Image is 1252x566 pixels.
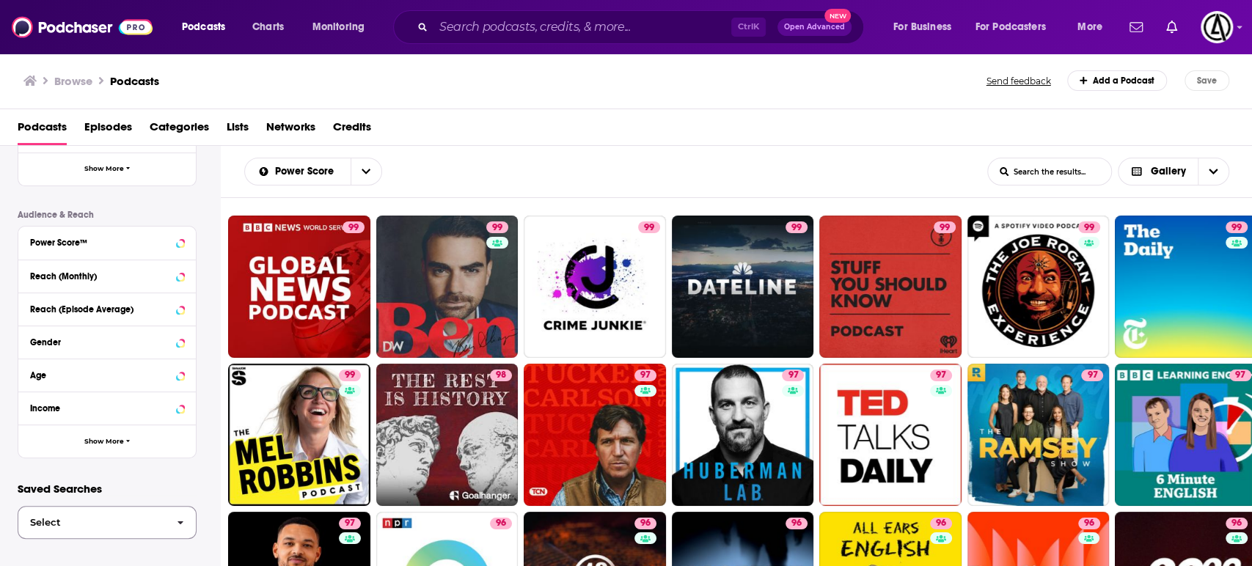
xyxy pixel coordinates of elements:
[18,482,197,496] p: Saved Searches
[967,364,1110,506] a: 97
[486,221,508,233] a: 99
[30,238,172,248] div: Power Score™
[30,337,172,348] div: Gender
[1151,166,1186,177] span: Gallery
[975,17,1046,37] span: For Podcasters
[930,370,952,381] a: 97
[883,15,970,39] button: open menu
[788,368,798,383] span: 97
[228,216,370,358] a: 99
[824,9,851,23] span: New
[30,365,184,383] button: Age
[936,516,946,531] span: 96
[1231,221,1242,235] span: 99
[30,398,184,416] button: Income
[1201,11,1233,43] img: User Profile
[333,115,371,145] a: Credits
[1067,15,1121,39] button: open menu
[252,17,284,37] span: Charts
[30,299,184,317] button: Reach (Episode Average)
[266,115,315,145] span: Networks
[172,15,244,39] button: open menu
[351,158,381,185] button: open menu
[967,216,1110,358] a: 99
[672,364,814,506] a: 97
[227,115,249,145] a: Lists
[244,158,382,185] h2: Choose List sort
[1087,368,1097,383] span: 97
[54,74,92,88] h3: Browse
[786,518,808,529] a: 96
[1078,518,1100,529] a: 96
[490,370,512,381] a: 98
[12,13,153,41] img: Podchaser - Follow, Share and Rate Podcasts
[1124,15,1149,40] a: Show notifications dropdown
[731,18,766,37] span: Ctrl K
[348,221,359,235] span: 99
[312,17,365,37] span: Monitoring
[245,166,351,177] button: open menu
[490,518,512,529] a: 96
[1229,370,1251,381] a: 97
[1118,158,1230,185] button: Choose View
[18,518,165,527] span: Select
[940,221,950,235] span: 99
[376,216,519,358] a: 99
[634,518,656,529] a: 96
[791,516,802,531] span: 96
[376,364,519,506] a: 98
[1067,70,1168,91] a: Add a Podcast
[18,506,197,539] button: Select
[30,232,184,251] button: Power Score™
[966,15,1067,39] button: open menu
[1078,221,1100,233] a: 99
[30,332,184,350] button: Gender
[782,370,804,381] a: 97
[30,266,184,284] button: Reach (Monthly)
[644,221,654,235] span: 99
[524,216,666,358] a: 99
[982,75,1055,87] button: Send feedback
[30,370,172,381] div: Age
[672,216,814,358] a: 99
[228,364,370,506] a: 99
[18,152,196,185] button: Show More
[1201,11,1233,43] button: Show profile menu
[84,115,132,145] span: Episodes
[84,438,124,446] span: Show More
[934,221,956,233] a: 99
[182,17,225,37] span: Podcasts
[345,368,355,383] span: 99
[339,370,361,381] a: 99
[819,216,962,358] a: 99
[496,368,506,383] span: 98
[1226,518,1248,529] a: 96
[407,10,878,44] div: Search podcasts, credits, & more...
[110,74,159,88] h1: Podcasts
[1081,370,1103,381] a: 97
[30,304,172,315] div: Reach (Episode Average)
[936,368,946,383] span: 97
[638,221,660,233] a: 99
[791,221,802,235] span: 99
[30,403,172,414] div: Income
[1084,516,1094,531] span: 96
[1226,221,1248,233] a: 99
[18,115,67,145] a: Podcasts
[784,23,845,31] span: Open Advanced
[1201,11,1233,43] span: Logged in as AndieWhite124
[524,364,666,506] a: 97
[1084,221,1094,235] span: 99
[84,165,124,173] span: Show More
[930,518,952,529] a: 96
[496,516,506,531] span: 96
[339,518,361,529] a: 97
[18,425,196,457] button: Show More
[640,516,651,531] span: 96
[343,221,365,233] a: 99
[1231,516,1242,531] span: 96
